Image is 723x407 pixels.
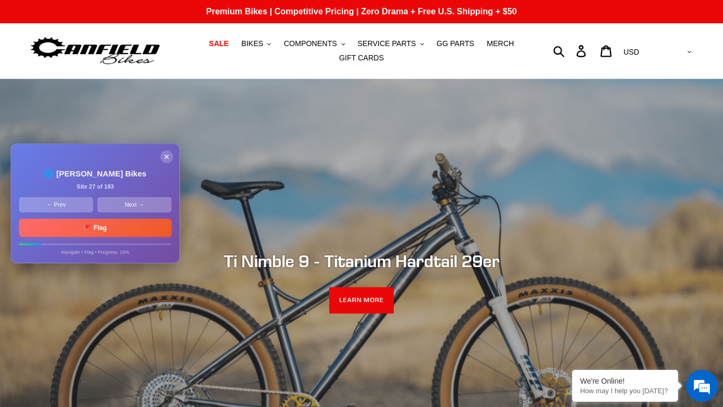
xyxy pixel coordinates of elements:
span: GIFT CARDS [339,54,384,63]
a: SALE [204,37,234,51]
span: MERCH [487,39,514,48]
p: How may I help you today? [580,387,670,395]
a: GG PARTS [431,37,480,51]
button: SERVICE PARTS [352,37,429,51]
div: We're Online! [580,377,670,385]
a: GIFT CARDS [334,51,390,65]
span: COMPONENTS [284,39,337,48]
span: BIKES [241,39,263,48]
a: LEARN MORE [329,287,394,314]
button: ← Prev [19,197,93,213]
div: Navigate • Flag • Progress: 15% [19,249,171,255]
span: GG PARTS [437,39,474,48]
button: Next → [97,197,171,213]
a: MERCH [482,37,519,51]
img: Canfield Bikes [29,34,161,68]
div: Site 27 of 183 [19,182,171,191]
div: 🌐 [PERSON_NAME] Bikes [19,168,171,180]
span: SALE [209,39,229,48]
button: BIKES [236,37,276,51]
h2: Ti Nimble 9 - Titanium Hardtail 29er [73,251,650,271]
button: 🚩 Flag [19,218,171,236]
span: SERVICE PARTS [357,39,415,48]
button: COMPONENTS [278,37,350,51]
div: Close CitiShop Controls [160,151,173,163]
